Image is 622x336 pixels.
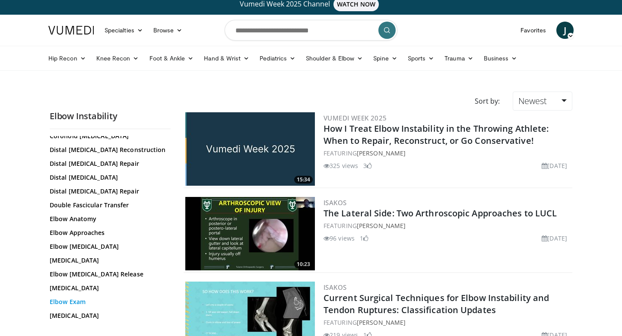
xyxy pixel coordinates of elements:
[50,284,166,292] a: [MEDICAL_DATA]
[324,318,571,327] div: FEATURING
[185,112,315,186] img: 8a98516d-4b45-4c04-97a6-a050abbf0f3c.jpg.300x170_q85_crop-smart_upscale.jpg
[144,50,199,67] a: Foot & Ankle
[185,197,315,270] img: 6d83873c-2b7e-46c2-82f4-40c47ea3e430.300x170_q85_crop-smart_upscale.jpg
[294,260,313,268] span: 10:23
[43,50,91,67] a: Hip Recon
[324,221,571,230] div: FEATURING
[324,161,358,170] li: 325 views
[225,20,397,41] input: Search topics, interventions
[439,50,479,67] a: Trauma
[185,197,315,270] a: 10:23
[185,112,315,186] a: 15:34
[50,173,166,182] a: Distal [MEDICAL_DATA]
[50,215,166,223] a: Elbow Anatomy
[357,318,406,326] a: [PERSON_NAME]
[50,325,166,334] a: [MEDICAL_DATA] [MEDICAL_DATA]
[50,256,166,265] a: [MEDICAL_DATA]
[324,207,557,219] a: The Lateral Side: Two Arthroscopic Approaches to LUCL
[357,149,406,157] a: [PERSON_NAME]
[50,311,166,320] a: [MEDICAL_DATA]
[50,242,166,251] a: Elbow [MEDICAL_DATA]
[50,111,171,122] h2: Elbow Instability
[542,161,567,170] li: [DATE]
[148,22,188,39] a: Browse
[50,201,166,209] a: Double Fascicular Transfer
[515,22,551,39] a: Favorites
[50,159,166,168] a: Distal [MEDICAL_DATA] Repair
[468,92,506,111] div: Sort by:
[50,228,166,237] a: Elbow Approaches
[324,123,549,146] a: How I Treat Elbow Instability in the Throwing Athlete: When to Repair, Reconstruct, or Go Conserv...
[363,161,372,170] li: 3
[324,198,346,207] a: ISAKOS
[50,187,166,196] a: Distal [MEDICAL_DATA] Repair
[403,50,440,67] a: Sports
[324,114,387,122] a: Vumedi Week 2025
[99,22,148,39] a: Specialties
[199,50,254,67] a: Hand & Wrist
[50,146,166,154] a: Distal [MEDICAL_DATA] Reconstruction
[50,132,166,140] a: Coronoid [MEDICAL_DATA]
[301,50,368,67] a: Shoulder & Elbow
[294,176,313,184] span: 15:34
[50,298,166,306] a: Elbow Exam
[368,50,402,67] a: Spine
[542,234,567,243] li: [DATE]
[254,50,301,67] a: Pediatrics
[324,234,355,243] li: 96 views
[518,95,547,107] span: Newest
[513,92,572,111] a: Newest
[48,26,94,35] img: VuMedi Logo
[91,50,144,67] a: Knee Recon
[556,22,574,39] a: J
[479,50,523,67] a: Business
[324,149,571,158] div: FEATURING
[324,283,346,292] a: ISAKOS
[50,270,166,279] a: Elbow [MEDICAL_DATA] Release
[324,292,549,316] a: Current Surgical Techniques for Elbow Instability and Tendon Ruptures: Classification Updates
[360,234,368,243] li: 1
[357,222,406,230] a: [PERSON_NAME]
